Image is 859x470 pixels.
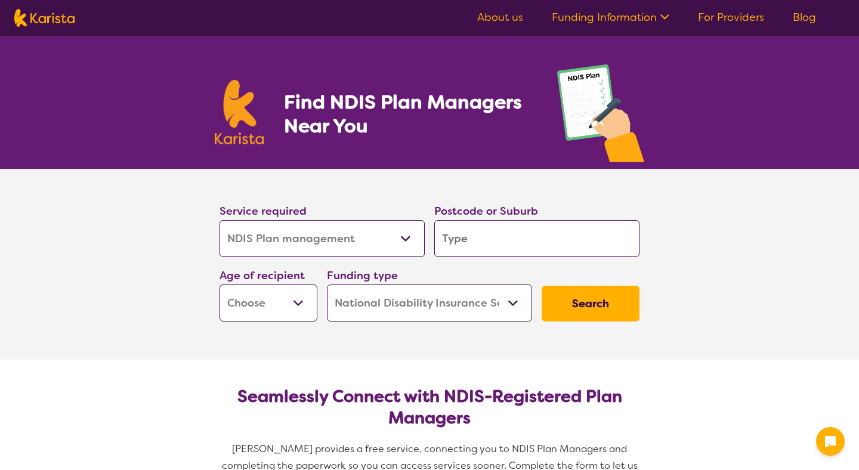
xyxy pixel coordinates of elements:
[434,204,538,218] label: Postcode or Suburb
[793,10,816,24] a: Blog
[477,10,523,24] a: About us
[215,80,264,144] img: Karista logo
[220,268,305,283] label: Age of recipient
[327,268,398,283] label: Funding type
[557,64,644,169] img: plan-management
[698,10,764,24] a: For Providers
[284,90,533,138] h1: Find NDIS Plan Managers Near You
[229,386,630,429] h2: Seamlessly Connect with NDIS-Registered Plan Managers
[220,204,307,218] label: Service required
[434,220,639,257] input: Type
[14,9,75,27] img: Karista logo
[542,286,639,321] button: Search
[552,10,669,24] a: Funding Information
